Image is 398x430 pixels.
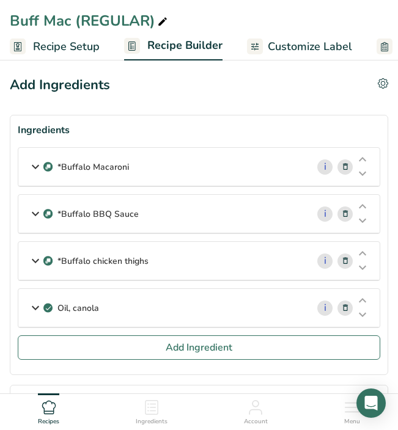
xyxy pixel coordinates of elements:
[317,159,333,175] a: i
[43,257,53,266] img: Sub Recipe
[18,195,380,233] div: Sub Recipe *Buffalo BBQ Sauce i
[124,32,223,61] a: Recipe Builder
[57,208,139,220] p: *Buffalo BBQ Sauce
[18,335,380,360] button: Add Ingredient
[57,302,99,315] p: Oil, canola
[136,417,168,426] span: Ingredients
[18,123,380,137] div: Ingredients
[38,417,59,426] span: Recipes
[136,394,168,427] a: Ingredients
[344,417,360,426] span: Menu
[268,38,352,55] span: Customize Label
[244,394,268,427] a: Account
[356,388,386,418] div: Open Intercom Messenger
[18,148,380,186] div: Sub Recipe *Buffalo Macaroni i
[147,37,223,54] span: Recipe Builder
[18,242,380,280] div: Sub Recipe *Buffalo chicken thighs i
[10,75,110,95] div: Add Ingredients
[10,33,100,60] a: Recipe Setup
[317,253,333,269] a: i
[57,255,149,268] p: *Buffalo chicken thighs
[247,33,352,60] a: Customize Label
[33,38,100,55] span: Recipe Setup
[43,210,53,219] img: Sub Recipe
[166,340,232,355] span: Add Ingredient
[18,289,380,327] div: Oil, canola i
[10,10,170,32] div: Buff Mac (REGULAR)
[43,162,53,172] img: Sub Recipe
[317,301,333,316] a: i
[244,417,268,426] span: Account
[38,394,59,427] a: Recipes
[317,206,333,222] a: i
[57,161,129,173] p: *Buffalo Macaroni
